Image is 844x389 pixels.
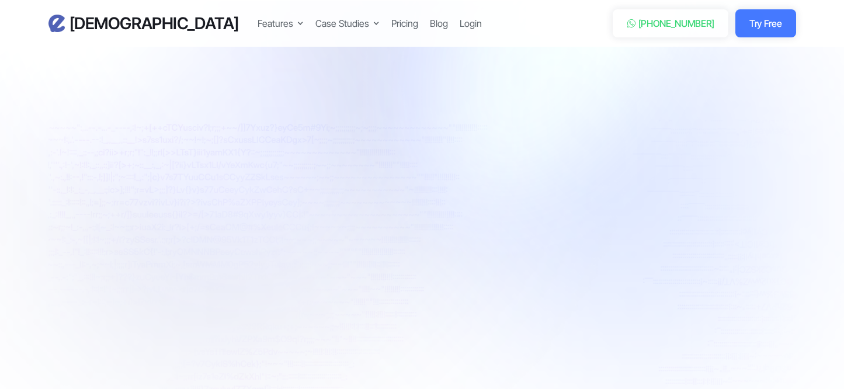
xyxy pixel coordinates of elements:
[258,16,304,30] div: Features
[638,16,715,30] div: [PHONE_NUMBER]
[315,16,369,30] div: Case Studies
[735,9,796,37] a: Try Free
[613,9,729,37] a: [PHONE_NUMBER]
[391,16,418,30] a: Pricing
[48,13,239,34] a: home
[70,13,239,34] h3: [DEMOGRAPHIC_DATA]
[460,16,482,30] a: Login
[315,16,380,30] div: Case Studies
[258,16,293,30] div: Features
[430,16,448,30] a: Blog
